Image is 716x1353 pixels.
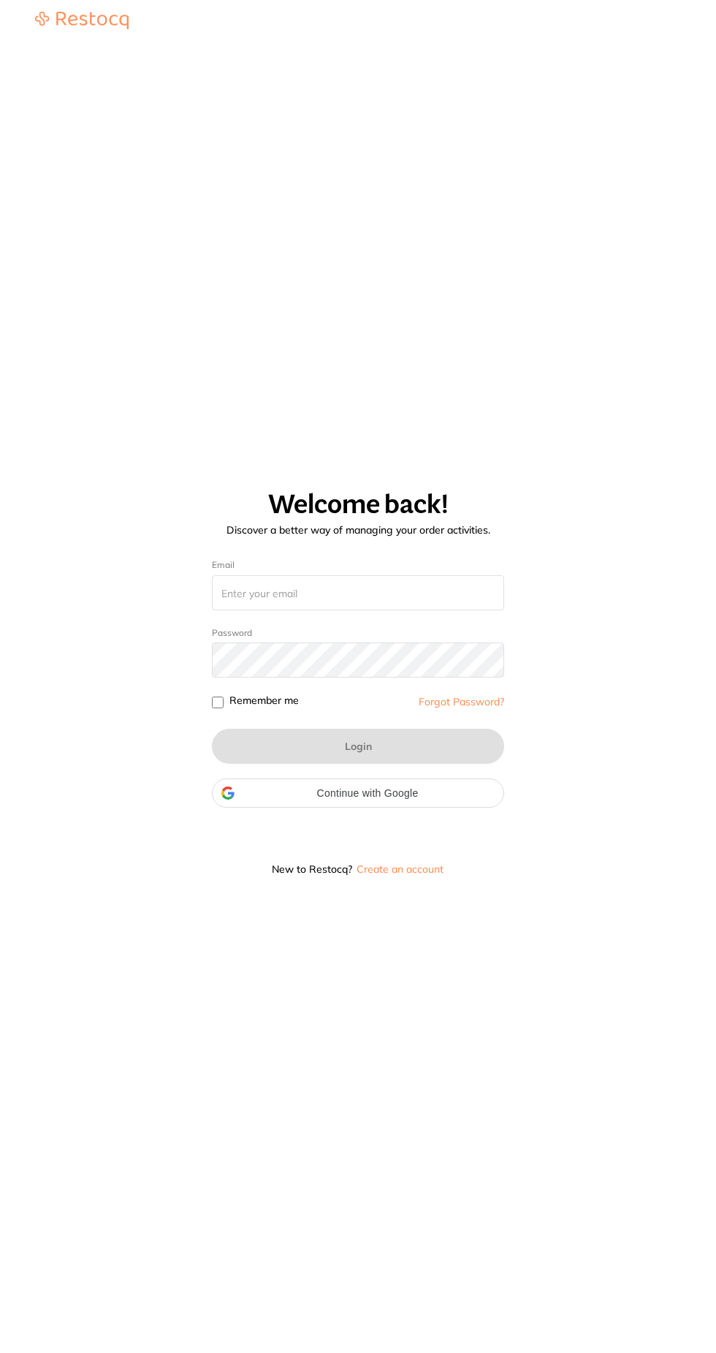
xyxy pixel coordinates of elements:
[212,628,252,638] label: Password
[212,575,504,610] input: Enter your email
[35,12,129,29] img: Restocq
[18,490,698,519] h1: Welcome back!
[212,778,504,808] div: Continue with Google
[18,524,698,537] p: Discover a better way of managing your order activities.
[212,560,504,570] label: Email
[419,697,504,707] a: Forgot Password?
[229,695,299,705] label: Remember me
[212,729,504,764] button: Login
[355,864,445,874] button: Create an account
[212,863,504,876] p: New to Restocq?
[240,787,495,799] span: Continue with Google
